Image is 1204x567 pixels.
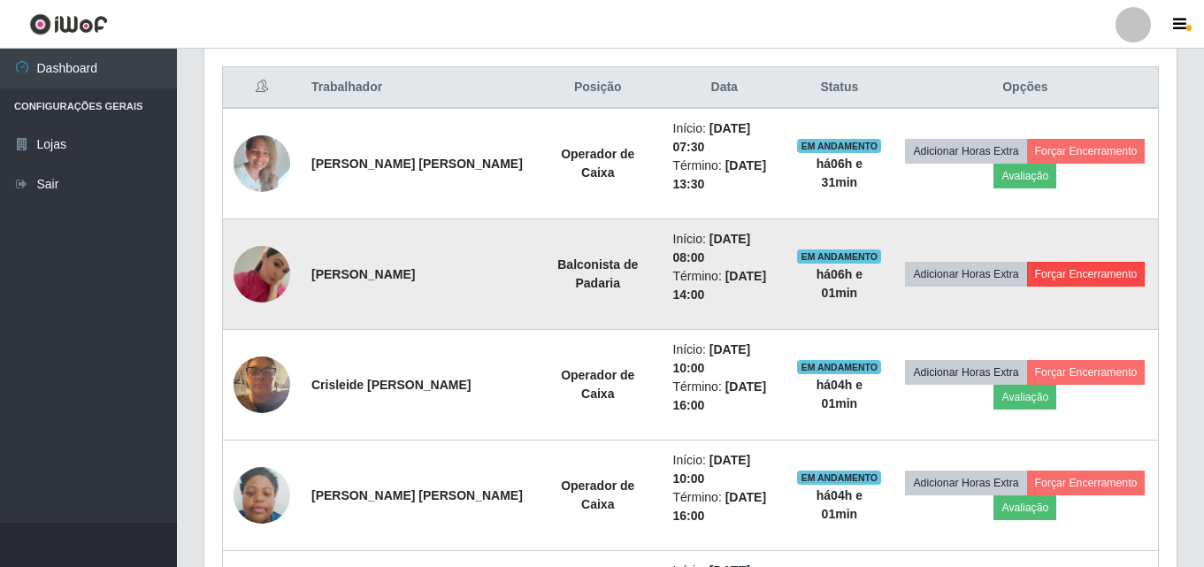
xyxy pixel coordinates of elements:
[673,378,776,415] li: Término:
[817,378,863,410] strong: há 04 h e 01 min
[561,147,634,180] strong: Operador de Caixa
[993,385,1056,410] button: Avaliação
[797,360,881,374] span: EM ANDAMENTO
[673,342,751,375] time: [DATE] 10:00
[673,121,751,154] time: [DATE] 07:30
[673,230,776,267] li: Início:
[234,126,290,201] img: 1740601468403.jpeg
[797,249,881,264] span: EM ANDAMENTO
[234,224,290,325] img: 1741890042510.jpeg
[311,378,471,392] strong: Crisleide [PERSON_NAME]
[797,471,881,485] span: EM ANDAMENTO
[673,267,776,304] li: Término:
[311,157,523,171] strong: [PERSON_NAME] [PERSON_NAME]
[29,13,108,35] img: CoreUI Logo
[311,267,415,281] strong: [PERSON_NAME]
[301,67,533,109] th: Trabalhador
[905,360,1026,385] button: Adicionar Horas Extra
[557,257,638,290] strong: Balconista de Padaria
[993,164,1056,188] button: Avaliação
[561,479,634,511] strong: Operador de Caixa
[817,157,863,189] strong: há 06 h e 31 min
[673,451,776,488] li: Início:
[673,157,776,194] li: Término:
[1027,139,1146,164] button: Forçar Encerramento
[234,347,290,422] img: 1751716500415.jpeg
[1027,471,1146,495] button: Forçar Encerramento
[817,488,863,521] strong: há 04 h e 01 min
[797,139,881,153] span: EM ANDAMENTO
[311,488,523,502] strong: [PERSON_NAME] [PERSON_NAME]
[673,119,776,157] li: Início:
[905,139,1026,164] button: Adicionar Horas Extra
[1027,262,1146,287] button: Forçar Encerramento
[905,262,1026,287] button: Adicionar Horas Extra
[893,67,1159,109] th: Opções
[817,267,863,300] strong: há 06 h e 01 min
[905,471,1026,495] button: Adicionar Horas Extra
[673,341,776,378] li: Início:
[673,488,776,525] li: Término:
[533,67,663,109] th: Posição
[561,368,634,401] strong: Operador de Caixa
[786,67,893,109] th: Status
[673,232,751,264] time: [DATE] 08:00
[993,495,1056,520] button: Avaliação
[663,67,786,109] th: Data
[1027,360,1146,385] button: Forçar Encerramento
[673,453,751,486] time: [DATE] 10:00
[234,458,290,533] img: 1709225632480.jpeg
